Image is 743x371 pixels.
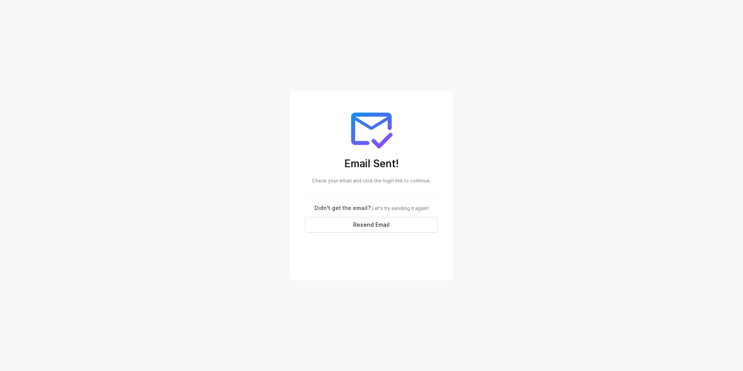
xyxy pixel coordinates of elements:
span: Didn't get the email? [314,205,371,211]
h3: Email Sent! [305,157,438,171]
span: Let's try sending it again! [371,205,429,211]
span: Resend Email [353,220,390,229]
button: Resend Email [305,217,438,233]
span: Check your email and click the login link to continue. [312,178,431,184]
